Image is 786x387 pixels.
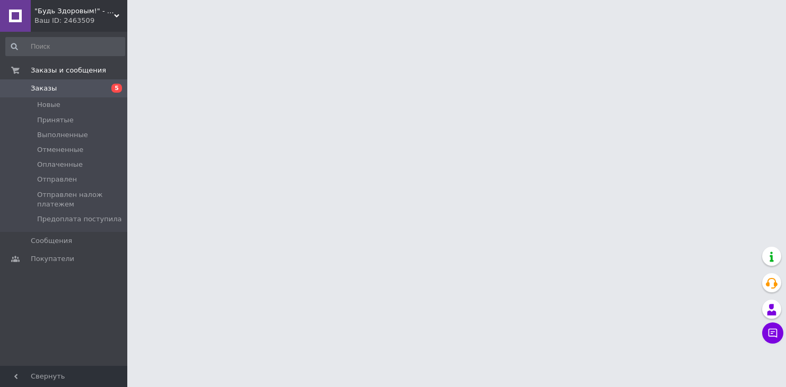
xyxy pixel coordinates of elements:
[31,254,74,264] span: Покупатели
[37,175,77,184] span: Отправлен
[37,160,83,169] span: Оплаченные
[31,236,72,246] span: Сообщения
[37,115,74,125] span: Принятые
[111,84,122,93] span: 5
[37,145,83,155] span: Отмененные
[31,84,57,93] span: Заказы
[762,322,783,344] button: Чат с покупателем
[5,37,125,56] input: Поиск
[37,190,124,209] span: Отправлен налож платежем
[34,6,114,16] span: "Будь Здоровым!" - интернет-магазин медтехники для дома.
[37,214,122,224] span: Предоплата поступила
[37,130,88,140] span: Выполненные
[37,100,60,110] span: Новые
[31,66,106,75] span: Заказы и сообщения
[34,16,127,25] div: Ваш ID: 2463509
